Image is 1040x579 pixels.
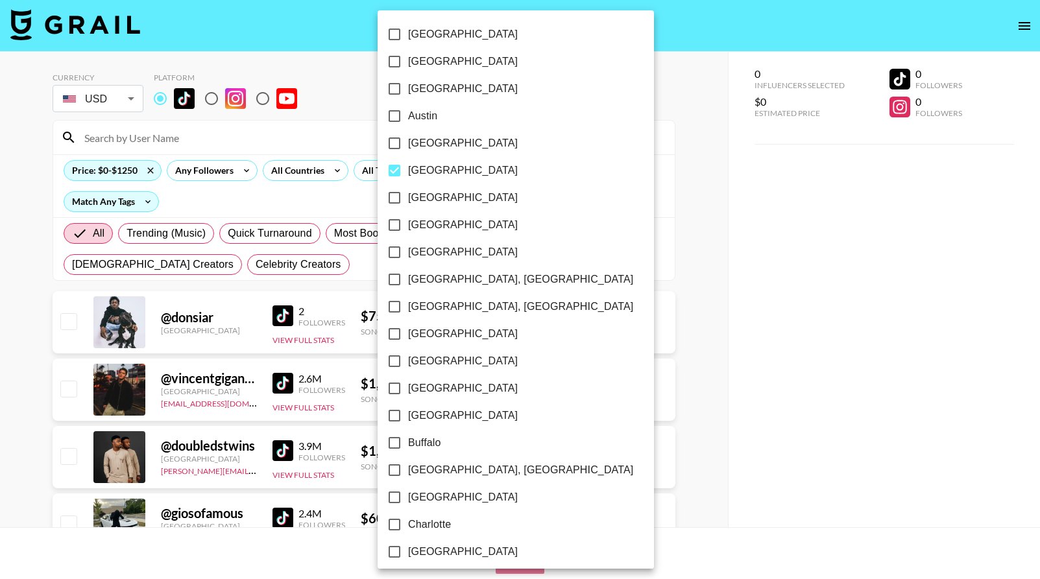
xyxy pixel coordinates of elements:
span: [GEOGRAPHIC_DATA] [408,408,518,423]
span: [GEOGRAPHIC_DATA] [408,544,518,560]
span: [GEOGRAPHIC_DATA] [408,190,518,206]
span: [GEOGRAPHIC_DATA] [408,244,518,260]
span: [GEOGRAPHIC_DATA], [GEOGRAPHIC_DATA] [408,462,633,478]
span: [GEOGRAPHIC_DATA] [408,136,518,151]
span: [GEOGRAPHIC_DATA], [GEOGRAPHIC_DATA] [408,272,633,287]
span: [GEOGRAPHIC_DATA] [408,217,518,233]
span: [GEOGRAPHIC_DATA] [408,27,518,42]
span: [GEOGRAPHIC_DATA] [408,163,518,178]
span: Austin [408,108,437,124]
span: Charlotte [408,517,451,532]
span: [GEOGRAPHIC_DATA] [408,381,518,396]
span: [GEOGRAPHIC_DATA] [408,353,518,369]
iframe: Drift Widget Chat Controller [975,514,1024,563]
span: Buffalo [408,435,441,451]
span: [GEOGRAPHIC_DATA] [408,326,518,342]
span: [GEOGRAPHIC_DATA], [GEOGRAPHIC_DATA] [408,299,633,314]
span: [GEOGRAPHIC_DATA] [408,81,518,97]
span: [GEOGRAPHIC_DATA] [408,490,518,505]
span: [GEOGRAPHIC_DATA] [408,54,518,69]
